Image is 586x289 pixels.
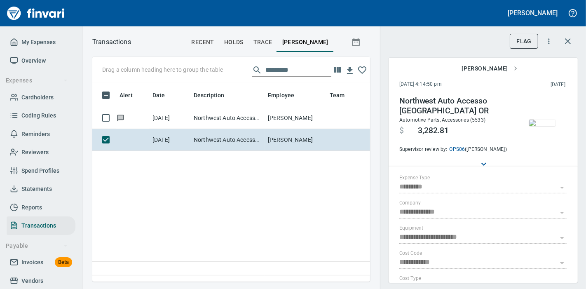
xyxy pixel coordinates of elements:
[399,251,422,256] label: Cost Code
[516,36,532,47] span: Flag
[7,216,75,235] a: Transactions
[190,107,265,129] td: Northwest Auto Accesso [GEOGRAPHIC_DATA] OR
[506,7,560,19] button: [PERSON_NAME]
[462,63,518,74] span: [PERSON_NAME]
[399,226,423,231] label: Equipment
[265,107,326,129] td: [PERSON_NAME]
[21,276,43,286] span: Vendors
[21,37,56,47] span: My Expenses
[92,37,131,47] p: Transactions
[149,107,190,129] td: [DATE]
[2,73,71,88] button: Expenses
[21,110,56,121] span: Coding Rules
[356,64,368,76] button: Click to remember these column choices
[558,31,578,51] button: Close transaction
[21,92,54,103] span: Cardholders
[7,125,75,143] a: Reminders
[458,61,521,76] button: [PERSON_NAME]
[7,52,75,70] a: Overview
[120,90,143,100] span: Alert
[330,90,356,100] span: Team
[6,241,68,251] span: Payable
[448,146,465,152] a: OPS06
[194,90,225,100] span: Description
[21,184,52,194] span: Statements
[21,166,59,176] span: Spend Profiles
[265,129,326,151] td: [PERSON_NAME]
[7,198,75,217] a: Reports
[399,146,511,154] span: Supervisor review by: ([PERSON_NAME])
[399,96,511,116] h4: Northwest Auto Accesso [GEOGRAPHIC_DATA] OR
[508,9,558,17] h5: [PERSON_NAME]
[191,37,214,47] span: recent
[55,258,72,267] span: Beta
[194,90,235,100] span: Description
[330,90,345,100] span: Team
[282,37,328,47] span: [PERSON_NAME]
[399,176,430,181] label: Expense Type
[102,66,223,74] p: Drag a column heading here to group the table
[399,126,404,136] span: $
[21,129,50,139] span: Reminders
[92,37,131,47] nav: breadcrumb
[116,115,125,120] span: Has messages
[21,221,56,231] span: Transactions
[540,32,558,50] button: More
[7,143,75,162] a: Reviewers
[399,80,496,89] span: [DATE] 4:14:50 pm
[7,33,75,52] a: My Expenses
[268,90,294,100] span: Employee
[510,34,538,49] button: Flag
[7,253,75,272] a: InvoicesBeta
[224,37,244,47] span: holds
[399,276,422,281] label: Cost Type
[120,90,133,100] span: Alert
[7,106,75,125] a: Coding Rules
[21,202,42,213] span: Reports
[529,120,556,126] img: receipts%2Ftapani%2F2025-07-08%2FxECjGhfBFHNS5rlr7UU756Ym4WW2__nb56WLvP6ZHrh7LeVr8B.jpg
[6,75,68,86] span: Expenses
[149,129,190,151] td: [DATE]
[152,90,176,100] span: Date
[21,56,46,66] span: Overview
[253,37,272,47] span: trace
[268,90,305,100] span: Employee
[2,238,71,254] button: Payable
[418,126,449,136] span: 3,282.81
[21,147,49,157] span: Reviewers
[7,162,75,180] a: Spend Profiles
[496,81,565,89] span: [DATE]
[21,257,43,268] span: Invoices
[344,64,356,77] button: Download Table
[399,201,421,206] label: Company
[5,3,67,23] img: Finvari
[7,180,75,198] a: Statements
[399,117,485,123] span: Automotive Parts, Accessories (5533)
[152,90,165,100] span: Date
[7,88,75,107] a: Cardholders
[190,129,265,151] td: Northwest Auto Accesso [GEOGRAPHIC_DATA] OR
